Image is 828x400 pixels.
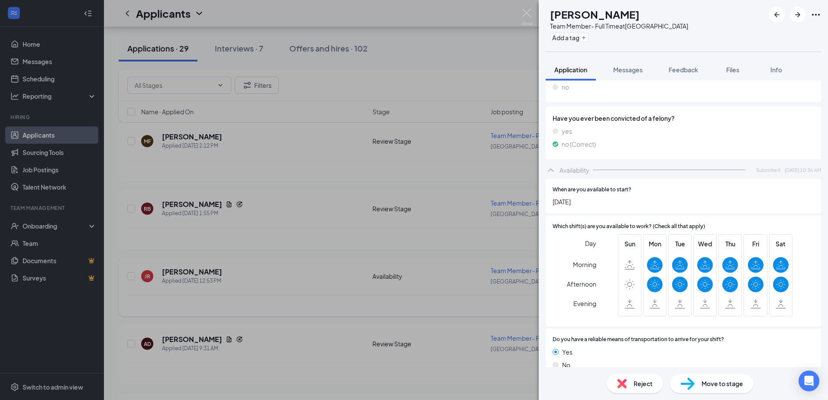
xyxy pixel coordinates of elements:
[756,166,781,174] span: Submitted:
[726,66,739,74] span: Files
[702,379,743,388] span: Move to stage
[647,239,663,248] span: Mon
[546,165,556,175] svg: ChevronUp
[613,66,643,74] span: Messages
[697,239,713,248] span: Wed
[562,139,596,149] span: no (Correct)
[550,33,589,42] button: PlusAdd a tag
[792,10,803,20] svg: ArrowRight
[553,335,724,344] span: Do you have a reliable means of transportation to arrive for your shift?
[581,35,586,40] svg: Plus
[560,166,589,174] div: Availability
[554,66,587,74] span: Application
[790,7,805,23] button: ArrowRight
[553,186,631,194] span: When are you available to start?
[811,10,821,20] svg: Ellipses
[553,197,814,206] span: [DATE]
[573,296,596,311] span: Evening
[773,239,789,248] span: Sat
[553,223,705,231] span: Which shift(s) are you available to work? (Check all that apply)
[553,113,814,123] span: Have you ever been convicted of a felony?
[748,239,763,248] span: Fri
[573,257,596,272] span: Morning
[622,239,637,248] span: Sun
[562,347,572,357] span: Yes
[672,239,688,248] span: Tue
[562,82,569,92] span: no
[799,371,819,391] div: Open Intercom Messenger
[550,22,688,30] div: Team Member- Full Time at [GEOGRAPHIC_DATA]
[562,126,572,136] span: yes
[770,66,782,74] span: Info
[550,7,640,22] h1: [PERSON_NAME]
[722,239,738,248] span: Thu
[585,239,596,248] span: Day
[669,66,698,74] span: Feedback
[785,166,821,174] span: [DATE] 10:36 AM
[562,360,570,370] span: No
[567,276,596,292] span: Afternoon
[772,10,782,20] svg: ArrowLeftNew
[634,379,653,388] span: Reject
[769,7,785,23] button: ArrowLeftNew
